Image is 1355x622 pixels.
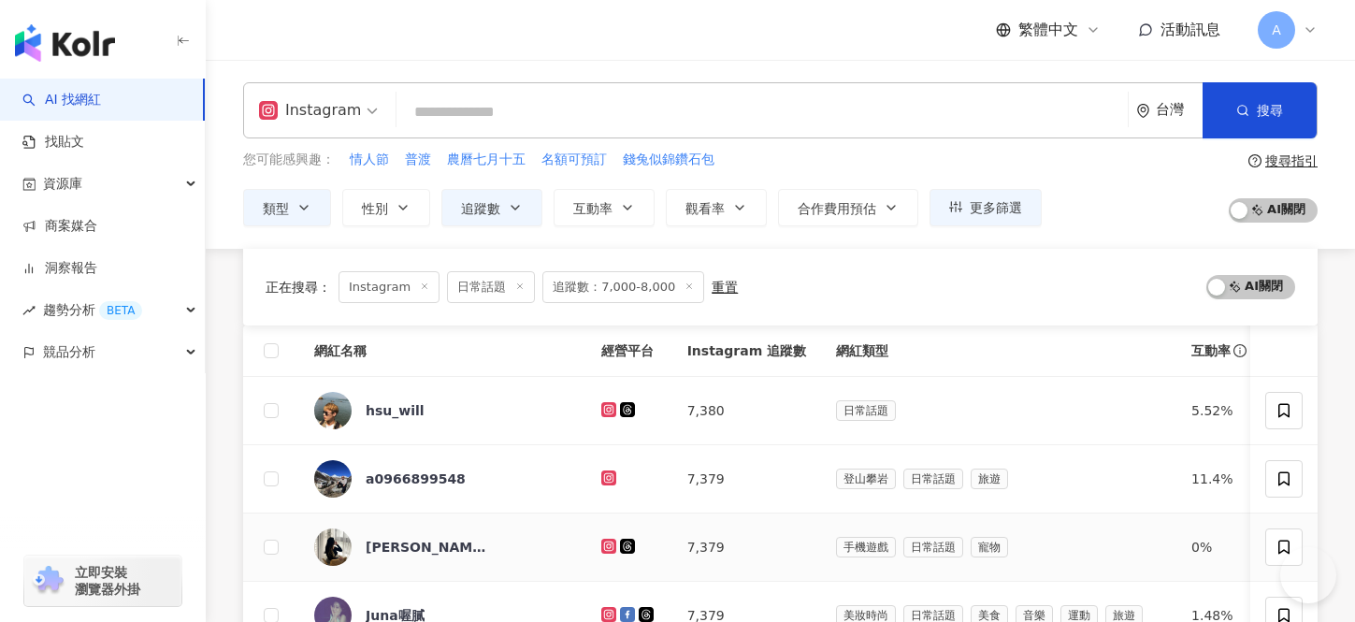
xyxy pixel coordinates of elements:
button: 錢兔似錦鑽石包 [622,150,715,170]
span: 立即安裝 瀏覽器外掛 [75,564,140,598]
button: 情人節 [349,150,390,170]
span: 日常話題 [836,400,896,421]
span: 農曆七月十五 [447,151,526,169]
a: 商案媒合 [22,217,97,236]
span: 繁體中文 [1018,20,1078,40]
button: 觀看率 [666,189,767,226]
span: rise [22,304,36,317]
span: 趨勢分析 [43,289,142,331]
button: 互動率 [554,189,655,226]
span: 類型 [263,201,289,216]
a: KOL Avatara0966899548 [314,460,571,498]
span: 日常話題 [447,271,535,303]
iframe: Help Scout Beacon - Open [1280,547,1336,603]
span: 日常話題 [903,469,963,489]
span: 資源庫 [43,163,82,205]
button: 更多篩選 [930,189,1042,226]
span: Instagram [339,271,440,303]
span: 搜尋 [1257,103,1283,118]
th: Instagram 追蹤數 [672,325,821,377]
a: chrome extension立即安裝 瀏覽器外掛 [24,556,181,606]
span: 觀看率 [685,201,725,216]
span: 您可能感興趣： [243,151,335,169]
span: 手機遊戲 [836,537,896,557]
th: 網紅名稱 [299,325,586,377]
span: 正在搜尋 ： [266,280,331,295]
button: 合作費用預估 [778,189,918,226]
span: 合作費用預估 [798,201,876,216]
td: 7,379 [672,514,821,582]
img: KOL Avatar [314,528,352,566]
td: 7,380 [672,377,821,445]
span: environment [1136,104,1150,118]
button: 類型 [243,189,331,226]
span: 情人節 [350,151,389,169]
button: 追蹤數 [441,189,542,226]
th: 網紅類型 [821,325,1176,377]
img: KOL Avatar [314,392,352,429]
span: 名額可預訂 [541,151,607,169]
div: 重置 [712,280,738,295]
div: hsu_will [366,401,425,420]
button: 搜尋 [1203,82,1317,138]
span: 旅遊 [971,469,1008,489]
span: 競品分析 [43,331,95,373]
a: searchAI 找網紅 [22,91,101,109]
a: KOL Avatarhsu_will [314,392,571,429]
span: 性別 [362,201,388,216]
span: 登山攀岩 [836,469,896,489]
div: 5.52% [1191,400,1249,421]
img: KOL Avatar [314,460,352,498]
span: 活動訊息 [1160,21,1220,38]
span: 普渡 [405,151,431,169]
button: 農曆七月十五 [446,150,526,170]
div: a0966899548 [366,470,466,488]
div: [PERSON_NAME]. [366,538,487,557]
span: 互動率 [573,201,613,216]
span: 追蹤數 [461,201,500,216]
span: 更多篩選 [970,200,1022,215]
button: 普渡 [404,150,432,170]
span: 追蹤數：7,000-8,000 [542,271,704,303]
div: 台灣 [1156,102,1203,118]
button: 性別 [342,189,430,226]
img: chrome extension [30,566,66,596]
div: Instagram [259,95,361,125]
a: KOL Avatar[PERSON_NAME]. [314,528,571,566]
span: 錢兔似錦鑽石包 [623,151,714,169]
span: info-circle [1231,341,1249,360]
span: 互動率 [1191,341,1231,360]
div: 0% [1191,537,1249,557]
td: 7,379 [672,445,821,514]
div: 11.4% [1191,469,1249,489]
a: 找貼文 [22,133,84,152]
div: 搜尋指引 [1265,153,1318,168]
span: A [1272,20,1281,40]
img: logo [15,24,115,62]
span: 寵物 [971,537,1008,557]
div: BETA [99,301,142,320]
th: 經營平台 [586,325,672,377]
button: 名額可預訂 [541,150,608,170]
span: question-circle [1248,154,1261,167]
span: 日常話題 [903,537,963,557]
a: 洞察報告 [22,259,97,278]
